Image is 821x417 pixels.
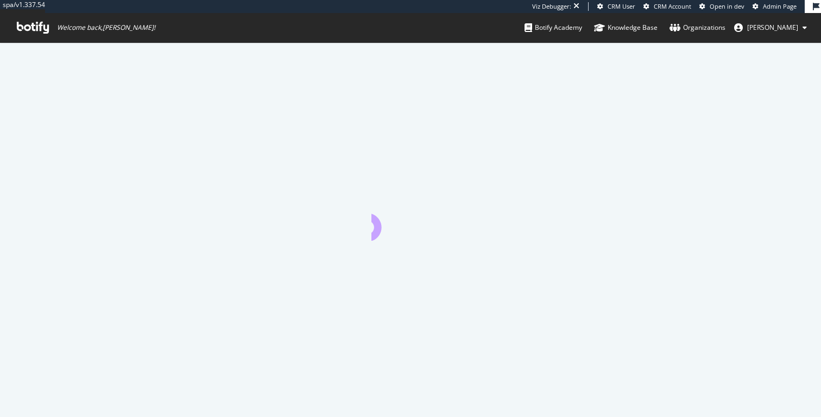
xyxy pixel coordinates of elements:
span: CRM Account [654,2,691,10]
div: animation [371,202,450,241]
span: Thomas Grange [747,23,798,32]
a: Organizations [670,13,725,42]
div: Botify Academy [525,22,582,33]
span: Open in dev [710,2,744,10]
div: Knowledge Base [594,22,658,33]
a: CRM User [597,2,635,11]
a: Open in dev [699,2,744,11]
div: Organizations [670,22,725,33]
a: Admin Page [753,2,797,11]
button: [PERSON_NAME] [725,19,816,36]
span: Welcome back, [PERSON_NAME] ! [57,23,155,32]
span: Admin Page [763,2,797,10]
div: Viz Debugger: [532,2,571,11]
span: CRM User [608,2,635,10]
a: CRM Account [643,2,691,11]
a: Knowledge Base [594,13,658,42]
a: Botify Academy [525,13,582,42]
